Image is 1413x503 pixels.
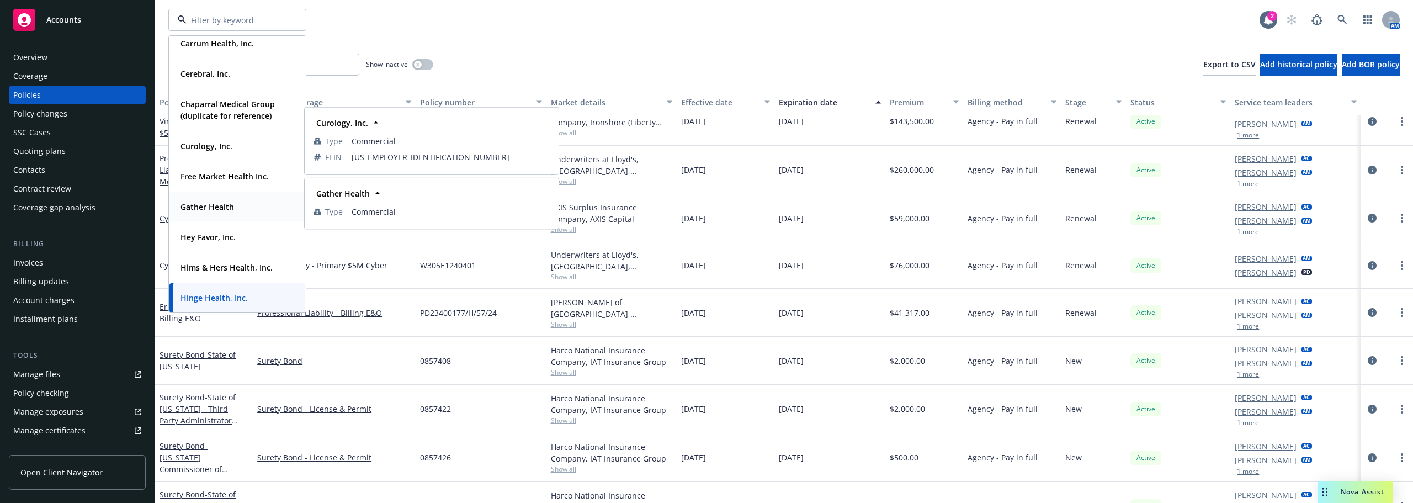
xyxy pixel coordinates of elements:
[1135,117,1157,126] span: Active
[13,422,86,440] div: Manage certificates
[551,105,672,128] div: Ironshore Specialty Insurance Company, Ironshore (Liberty Mutual), Amwins
[160,392,238,437] span: - State of [US_STATE] - Third Party Administrator Bond
[1395,211,1409,225] a: more
[1230,89,1361,115] button: Service team leaders
[9,161,146,179] a: Contacts
[257,355,411,367] a: Surety Bond
[1065,307,1097,319] span: Renewal
[316,118,368,128] strong: Curology, Inc.
[160,104,238,138] span: - Virtual Care Excess $5Mx$5M
[13,161,45,179] div: Contacts
[420,355,451,367] span: 0857408
[316,188,370,199] strong: Gather Health
[1065,403,1082,415] span: New
[551,368,672,377] span: Show all
[1260,54,1337,76] button: Add historical policy
[9,292,146,309] a: Account charges
[1203,54,1256,76] button: Export to CSV
[1366,354,1379,367] a: circleInformation
[774,89,885,115] button: Expiration date
[13,310,78,328] div: Installment plans
[1235,406,1297,417] a: [PERSON_NAME]
[180,38,254,49] strong: Carrum Health, Inc.
[1065,97,1109,108] div: Stage
[13,124,51,141] div: SSC Cases
[1065,213,1097,224] span: Renewal
[9,254,146,272] a: Invoices
[420,260,476,271] span: W305E1240401
[420,452,451,463] span: 0857426
[681,213,706,224] span: [DATE]
[257,452,411,463] a: Surety Bond - License & Permit
[1395,451,1409,464] a: more
[681,164,706,176] span: [DATE]
[681,403,706,415] span: [DATE]
[681,452,706,463] span: [DATE]
[9,180,146,198] a: Contract review
[420,97,529,108] div: Policy number
[13,366,60,383] div: Manage files
[551,97,660,108] div: Market details
[9,384,146,402] a: Policy checking
[968,307,1038,319] span: Agency - Pay in full
[1342,59,1400,70] span: Add BOR policy
[1235,392,1297,404] a: [PERSON_NAME]
[13,254,43,272] div: Invoices
[779,97,869,108] div: Expiration date
[968,115,1038,127] span: Agency - Pay in full
[1395,163,1409,177] a: more
[160,392,236,437] a: Surety Bond
[13,403,83,421] div: Manage exposures
[963,89,1061,115] button: Billing method
[681,115,706,127] span: [DATE]
[890,307,929,319] span: $41,317.00
[1237,323,1259,330] button: 1 more
[180,99,275,121] strong: Chaparral Medical Group (duplicate for reference)
[257,260,411,271] a: Cyber Liability - Primary $5M Cyber
[551,177,672,186] span: Show all
[551,416,672,425] span: Show all
[420,403,451,415] span: 0857422
[890,97,947,108] div: Premium
[546,89,677,115] button: Market details
[968,260,1038,271] span: Agency - Pay in full
[160,301,242,324] a: Errors and Omissions
[1366,403,1379,416] a: circleInformation
[1237,371,1259,378] button: 1 more
[9,67,146,85] a: Coverage
[1357,9,1379,31] a: Switch app
[160,350,236,372] span: - State of [US_STATE]
[1260,59,1337,70] span: Add historical policy
[13,105,67,123] div: Policy changes
[9,49,146,66] a: Overview
[779,260,804,271] span: [DATE]
[325,206,343,218] span: Type
[1267,11,1277,21] div: 2
[1395,354,1409,367] a: more
[1237,468,1259,475] button: 1 more
[1065,355,1082,367] span: New
[681,355,706,367] span: [DATE]
[1235,309,1297,321] a: [PERSON_NAME]
[677,89,774,115] button: Effective date
[1135,308,1157,317] span: Active
[180,293,248,303] strong: Hinge Health, Inc.
[13,49,47,66] div: Overview
[551,153,672,177] div: Underwriters at Lloyd's, [GEOGRAPHIC_DATA], [PERSON_NAME] of [GEOGRAPHIC_DATA], [GEOGRAPHIC_DATA]
[352,135,549,147] span: Commercial
[13,292,75,309] div: Account charges
[968,355,1038,367] span: Agency - Pay in full
[9,403,146,421] a: Manage exposures
[1306,9,1328,31] a: Report a Bug
[1366,451,1379,464] a: circleInformation
[352,206,549,218] span: Commercial
[968,403,1038,415] span: Agency - Pay in full
[551,441,672,464] div: Harco National Insurance Company, IAT Insurance Group
[180,171,269,182] strong: Free Market Health Inc.
[325,135,343,147] span: Type
[9,310,146,328] a: Installment plans
[187,14,284,26] input: Filter by keyword
[9,86,146,104] a: Policies
[1235,118,1297,130] a: [PERSON_NAME]
[1237,181,1259,187] button: 1 more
